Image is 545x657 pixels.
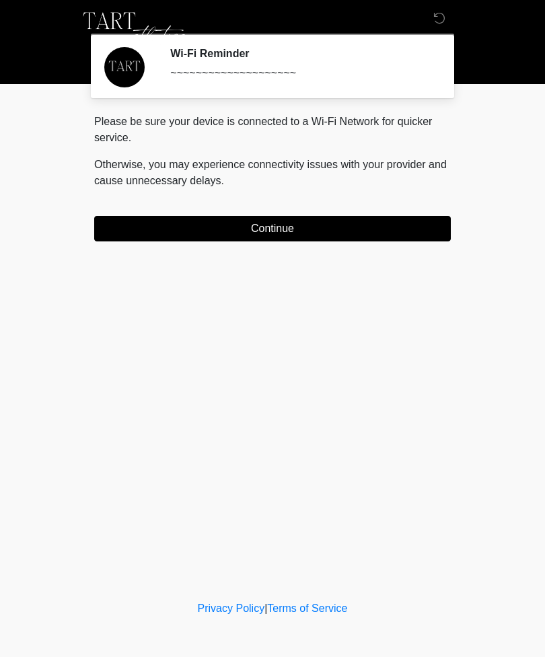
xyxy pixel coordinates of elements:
p: Otherwise, you may experience connectivity issues with your provider and cause unnecessary delays [94,157,451,189]
a: | [264,603,267,614]
p: Please be sure your device is connected to a Wi-Fi Network for quicker service. [94,114,451,146]
img: Agent Avatar [104,47,145,87]
a: Terms of Service [267,603,347,614]
div: ~~~~~~~~~~~~~~~~~~~~ [170,65,431,81]
img: TART Aesthetics, LLC Logo [81,10,188,50]
button: Continue [94,216,451,241]
a: Privacy Policy [198,603,265,614]
span: . [221,175,224,186]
